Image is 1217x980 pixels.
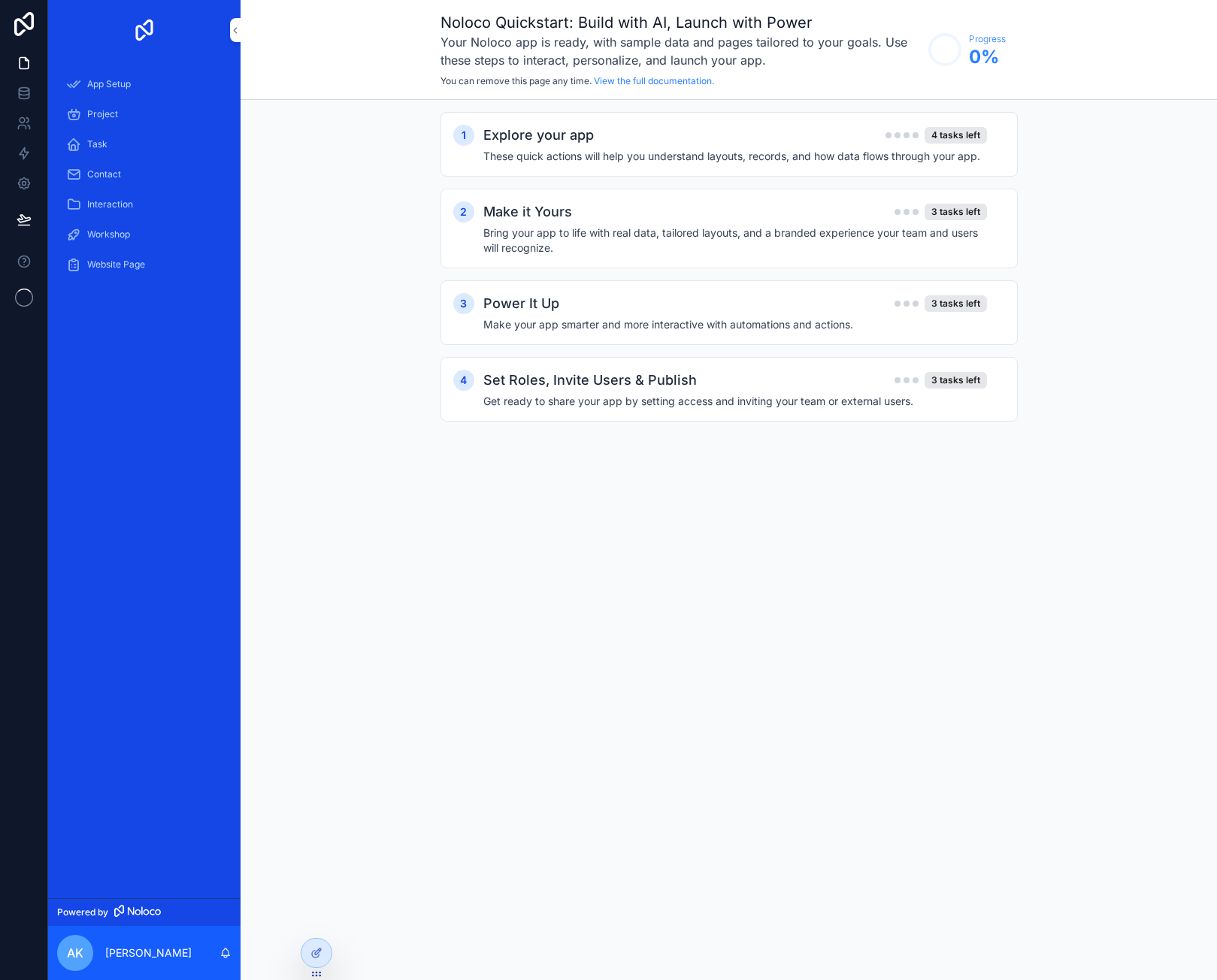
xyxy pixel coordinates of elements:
[440,33,921,69] h3: Your Noloco app is ready, with sample data and pages tailored to your goals. Use these steps to i...
[57,221,232,248] a: Workshop
[969,33,1006,45] span: Progress
[132,18,156,42] img: App logo
[57,191,232,218] a: Interaction
[57,131,232,158] a: Task
[87,198,133,210] span: Interaction
[440,75,592,86] span: You can remove this page any time.
[87,168,121,180] span: Contact
[57,71,232,98] a: App Setup
[57,161,232,188] a: Contact
[87,78,131,90] span: App Setup
[594,75,714,86] a: View the full documentation.
[67,944,83,962] span: AK
[87,108,118,120] span: Project
[48,60,241,298] div: scrollable content
[57,906,108,918] span: Powered by
[48,898,241,926] a: Powered by
[57,251,232,278] a: Website Page
[57,101,232,128] a: Project
[87,138,107,150] span: Task
[440,12,921,33] h1: Noloco Quickstart: Build with AI, Launch with Power
[87,259,145,271] span: Website Page
[87,228,130,240] span: Workshop
[105,945,192,960] p: [PERSON_NAME]
[969,45,1006,69] span: 0 %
